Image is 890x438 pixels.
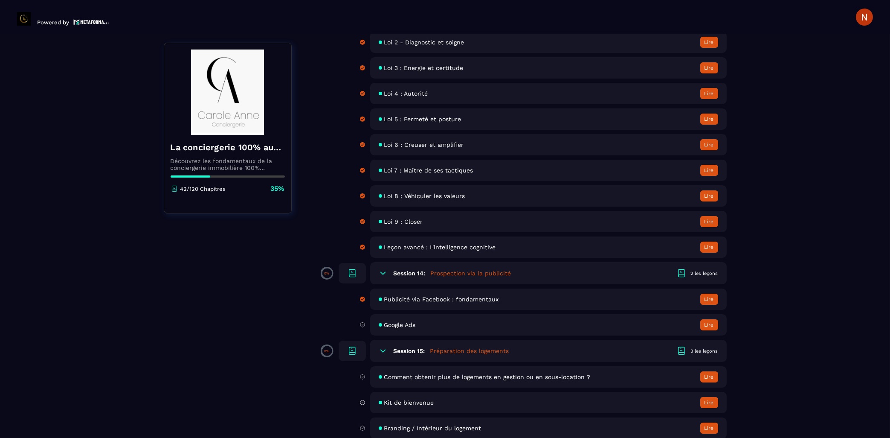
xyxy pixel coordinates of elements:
[691,270,718,277] div: 2 les leçons
[700,139,718,150] button: Lire
[384,399,434,406] span: Kit de bienvenue
[171,50,285,135] img: banner
[384,296,499,303] span: Publicité via Facebook : fondamentaux
[384,64,464,71] span: Loi 3 : Energie et certitude
[73,18,109,26] img: logo
[384,90,428,97] span: Loi 4 : Autorité
[384,218,423,225] span: Loi 9 : Closer
[394,347,425,354] h6: Session 15:
[691,348,718,354] div: 3 les leçons
[384,425,481,432] span: Branding / Intérieur du logement
[384,116,461,123] span: Loi 5 : Fermeté et posture
[17,12,31,26] img: logo-branding
[700,216,718,227] button: Lire
[384,321,416,328] span: Google Ads
[180,186,226,192] p: 42/120 Chapitres
[700,242,718,253] button: Lire
[384,39,464,46] span: Loi 2 - Diagnostic et soigne
[700,319,718,330] button: Lire
[384,244,496,251] span: Leçon avancé : L'intelligence cognitive
[700,190,718,201] button: Lire
[325,272,330,275] p: 0%
[700,294,718,305] button: Lire
[271,184,285,193] p: 35%
[700,62,718,73] button: Lire
[700,165,718,176] button: Lire
[325,349,330,353] p: 0%
[384,167,473,174] span: Loi 7 : Maître de ses tactiques
[700,371,718,383] button: Lire
[171,158,285,171] p: Découvrez les fondamentaux de la conciergerie immobilière 100% automatisée. Cette formation est c...
[394,270,426,277] h6: Session 14:
[384,193,465,199] span: Loi 8 : Véhiculer les valeurs
[700,114,718,125] button: Lire
[700,397,718,408] button: Lire
[700,423,718,434] button: Lire
[37,19,69,26] p: Powered by
[700,37,718,48] button: Lire
[384,141,464,148] span: Loi 6 : Creuser et amplifier
[384,374,591,380] span: Comment obtenir plus de logements en gestion ou en sous-location ?
[431,269,511,277] h5: Prospection via la publicité
[171,141,285,153] h4: La conciergerie 100% automatisée
[700,88,718,99] button: Lire
[430,347,509,355] h5: Préparation des logements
